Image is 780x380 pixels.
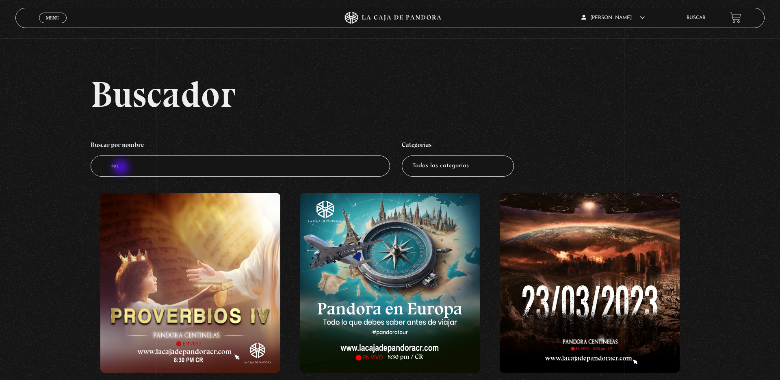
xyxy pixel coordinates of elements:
[91,76,765,112] h2: Buscador
[581,15,645,20] span: [PERSON_NAME]
[91,137,390,155] h4: Buscar por nombre
[46,15,59,20] span: Menu
[730,12,741,23] a: View your shopping cart
[687,15,706,20] a: Buscar
[43,22,63,28] span: Cerrar
[402,137,514,155] h4: Categorías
